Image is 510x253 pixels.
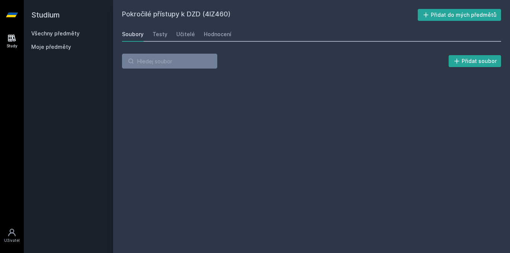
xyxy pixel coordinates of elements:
a: Hodnocení [204,27,231,42]
a: Soubory [122,27,144,42]
div: Testy [153,31,167,38]
div: Uživatel [4,238,20,243]
input: Hledej soubor [122,54,217,69]
a: Testy [153,27,167,42]
div: Soubory [122,31,144,38]
button: Přidat soubor [449,55,501,67]
a: Všechny předměty [31,30,80,37]
a: Učitelé [176,27,195,42]
h2: Pokročilé přístupy k DZD (4IZ460) [122,9,418,21]
div: Study [7,43,17,49]
div: Učitelé [176,31,195,38]
button: Přidat do mých předmětů [418,9,501,21]
span: Moje předměty [31,43,71,51]
a: Study [1,30,22,53]
a: Uživatel [1,224,22,247]
div: Hodnocení [204,31,231,38]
